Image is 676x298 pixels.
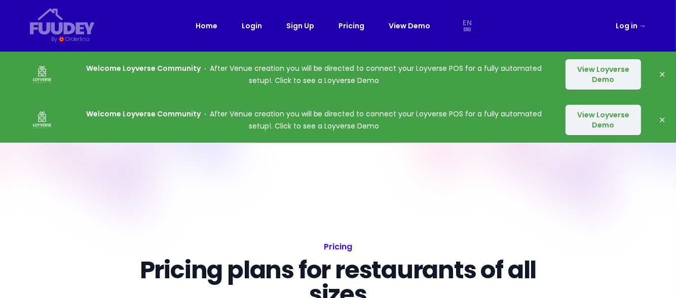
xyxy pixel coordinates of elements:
a: View Demo [389,20,430,32]
a: Log in [616,20,646,32]
div: Orderlina [65,35,89,44]
a: Pricing [339,20,364,32]
button: View Loyverse Demo [566,105,641,135]
p: After Venue creation you will be directed to connect your Loyverse POS for a fully automated setu... [77,108,551,132]
button: View Loyverse Demo [566,59,641,90]
a: Login [242,20,262,32]
svg: {/* Added fill="currentColor" here */} {/* This rectangle defines the background. Its explicit fi... [30,8,95,35]
h1: Pricing [111,240,565,254]
div: By [51,35,57,44]
a: Sign Up [286,20,314,32]
strong: Welcome Loyverse Community [86,63,201,73]
strong: Welcome Loyverse Community [86,109,201,119]
p: After Venue creation you will be directed to connect your Loyverse POS for a fully automated setu... [77,62,551,87]
span: → [639,21,646,31]
a: Home [196,20,217,32]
